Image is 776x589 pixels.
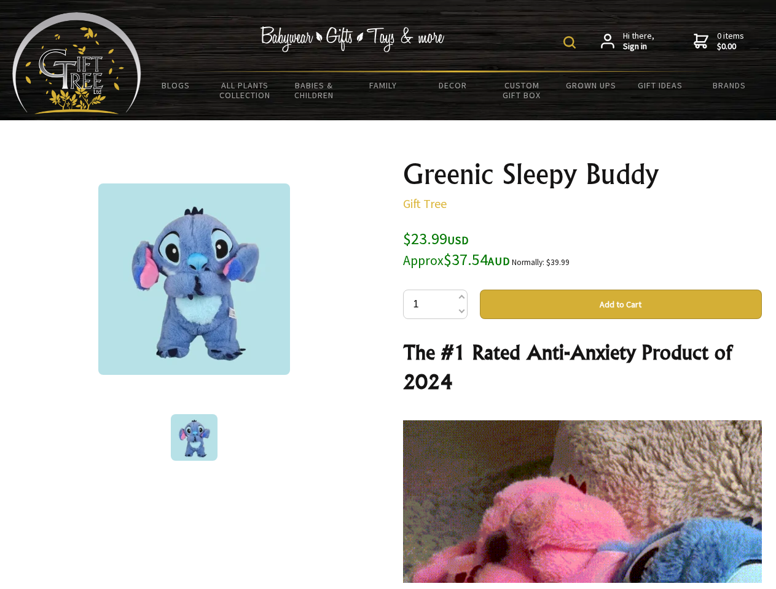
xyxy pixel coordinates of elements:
a: Babies & Children [280,72,349,108]
a: Custom Gift Box [487,72,557,108]
a: Brands [695,72,764,98]
a: Gift Tree [403,196,447,211]
img: Greenic Sleepy Buddy [98,183,290,375]
small: Approx [403,252,444,269]
img: Babyware - Gifts - Toys and more... [12,12,141,114]
strong: The #1 Rated Anti-Anxiety Product of 2024 [403,340,732,394]
a: Gift Ideas [625,72,695,98]
span: Hi there, [623,31,654,52]
a: Family [349,72,418,98]
strong: Sign in [623,41,654,52]
small: Normally: $39.99 [512,257,570,268]
span: 0 items [717,30,744,52]
img: product search [563,36,576,48]
span: USD [447,233,469,247]
img: Babywear - Gifts - Toys & more [261,26,445,52]
button: Add to Cart [480,290,762,319]
img: Greenic Sleepy Buddy [171,414,218,461]
a: Grown Ups [556,72,625,98]
a: Decor [418,72,487,98]
a: BLOGS [141,72,211,98]
strong: $0.00 [717,41,744,52]
a: Hi there,Sign in [601,31,654,52]
a: 0 items$0.00 [694,31,744,52]
h1: Greenic Sleepy Buddy [403,160,762,189]
span: AUD [488,254,510,268]
span: $23.99 $37.54 [403,228,510,269]
a: All Plants Collection [211,72,280,108]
